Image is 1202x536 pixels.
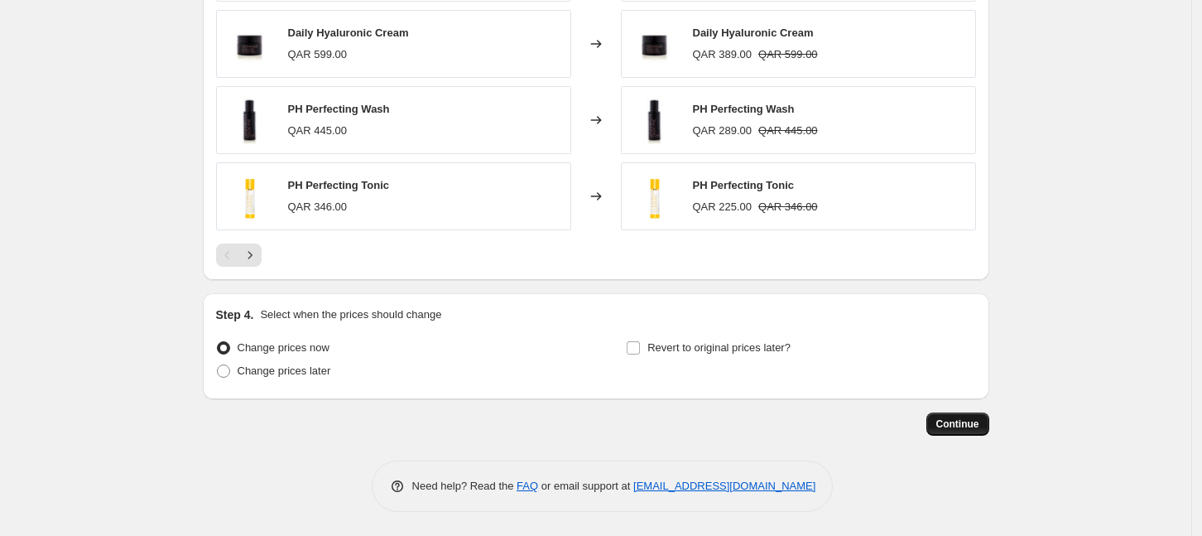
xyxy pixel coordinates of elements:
span: PH Perfecting Wash [288,103,390,115]
span: or email support at [538,480,633,492]
img: PHPerfectingTonicGEORGIALOUISE1_80x.jpg [225,171,275,221]
span: Change prices now [238,341,329,354]
button: Continue [926,413,989,436]
span: Daily Hyaluronic Cream [288,27,409,39]
div: QAR 599.00 [288,46,348,63]
div: QAR 289.00 [693,123,752,139]
strike: QAR 599.00 [758,46,818,63]
h2: Step 4. [216,307,254,323]
img: pH_Perfecting_Wash_Front_-_SKU_1000010_80x.jpg [225,95,275,145]
strike: QAR 445.00 [758,123,818,139]
p: Select when the prices should change [260,307,441,323]
img: pH_Perfecting_Wash_Front_-_SKU_1000010_80x.jpg [630,95,680,145]
span: PH Perfecting Wash [693,103,795,115]
div: QAR 346.00 [288,199,348,215]
div: QAR 445.00 [288,123,348,139]
img: PHPerfectingTonicGEORGIALOUISE1_80x.jpg [630,171,680,221]
img: Daily_Hyaluronic_Cream_Front_-_SKU_1000020_80x.jpg [630,19,680,69]
span: Need help? Read the [412,480,517,492]
div: QAR 225.00 [693,199,752,215]
span: PH Perfecting Tonic [693,179,795,191]
span: Revert to original prices later? [647,341,791,354]
strike: QAR 346.00 [758,199,818,215]
button: Next [238,244,262,267]
img: Daily_Hyaluronic_Cream_Front_-_SKU_1000020_80x.jpg [225,19,275,69]
a: FAQ [517,480,538,492]
a: [EMAIL_ADDRESS][DOMAIN_NAME] [633,480,815,492]
div: QAR 389.00 [693,46,752,63]
span: Daily Hyaluronic Cream [693,27,814,39]
span: Continue [936,418,979,431]
span: PH Perfecting Tonic [288,179,390,191]
nav: Pagination [216,244,262,267]
span: Change prices later [238,365,331,377]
